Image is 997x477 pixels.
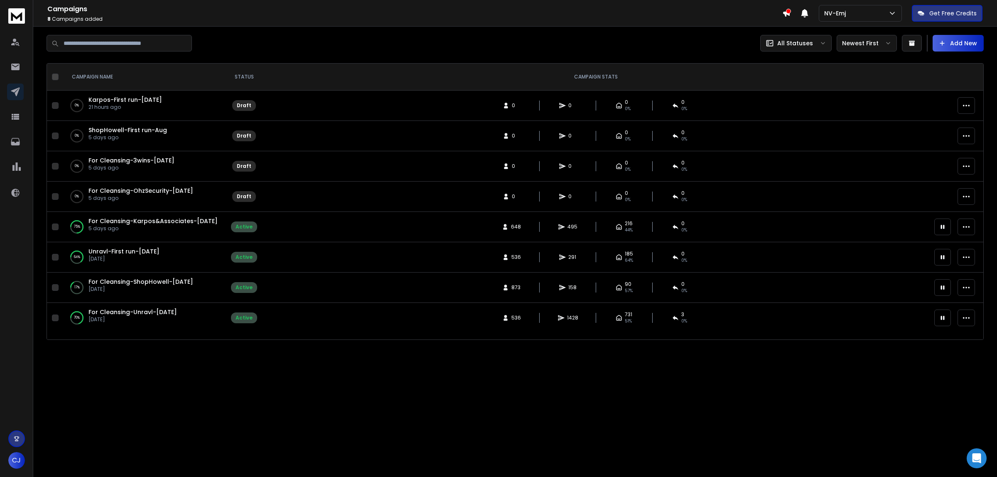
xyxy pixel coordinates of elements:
span: 0 [681,190,685,197]
th: CAMPAIGN NAME [62,64,226,91]
span: 0 [568,102,577,109]
p: All Statuses [777,39,813,47]
span: 0 % [681,318,687,325]
span: 495 [567,224,577,230]
p: NV-Emj [824,9,849,17]
div: Draft [237,193,251,200]
span: 0 [568,133,577,139]
div: Active [236,315,253,321]
p: 64 % [74,253,80,261]
a: For Cleansing-OhzSecurity-[DATE] [88,187,193,195]
span: 158 [568,284,577,291]
span: 731 [625,311,632,318]
span: 0 [681,160,685,166]
span: 0% [625,166,631,173]
span: 90 [625,281,631,288]
p: 5 days ago [88,225,218,232]
p: [DATE] [88,286,193,293]
button: CJ [8,452,25,469]
span: 536 [511,315,521,321]
span: 3 [681,311,684,318]
p: 0 % [75,192,79,201]
a: Unravl-First run-[DATE] [88,247,160,256]
span: 0 [512,133,520,139]
span: 291 [568,254,577,261]
span: 1428 [567,315,578,321]
span: 0 [681,251,685,257]
span: 57 % [625,288,633,294]
p: Get Free Credits [929,9,977,17]
span: 0 % [681,227,687,234]
div: Active [236,254,253,261]
button: Get Free Credits [912,5,982,22]
span: 0% [681,197,687,203]
th: CAMPAIGN STATS [262,64,929,91]
span: 0 [568,163,577,170]
span: 0 [512,193,520,200]
div: Draft [237,163,251,170]
p: 5 days ago [88,165,174,171]
span: 648 [511,224,521,230]
p: 21 hours ago [88,104,162,111]
td: 70%For Cleansing-Unravl-[DATE][DATE] [62,303,226,333]
span: 0 % [681,257,687,264]
p: 70 % [74,314,80,322]
div: Draft [237,102,251,109]
div: Draft [237,133,251,139]
button: Newest First [837,35,897,52]
span: 0 [512,102,520,109]
p: 0 % [75,132,79,140]
span: 0 % [681,288,687,294]
p: 5 days ago [88,195,193,202]
td: 0%Karpos-First run-[DATE]21 hours ago [62,91,226,121]
a: Karpos-First run-[DATE] [88,96,162,104]
p: [DATE] [88,256,160,262]
a: ShopHowell-First run-Aug [88,126,167,134]
span: 0 [681,281,685,288]
p: 0 % [75,101,79,110]
td: 0%For Cleansing-OhzSecurity-[DATE]5 days ago [62,182,226,212]
td: 64%Unravl-First run-[DATE][DATE] [62,242,226,273]
div: Open Intercom Messenger [967,448,987,468]
td: 0%ShopHowell-First run-Aug5 days ago [62,121,226,151]
a: For Cleansing-ShopHowell-[DATE] [88,278,193,286]
td: 75%For Cleansing-Karpos&Associates-[DATE]5 days ago [62,212,226,242]
span: 0% [625,106,631,112]
p: [DATE] [88,316,177,323]
span: 0 [568,193,577,200]
span: 873 [511,284,521,291]
p: 0 % [75,162,79,170]
p: 75 % [74,223,80,231]
a: For Cleansing-3wins-[DATE] [88,156,174,165]
div: Active [236,284,253,291]
span: 0 [681,99,685,106]
span: 0 [512,163,520,170]
span: 0 [625,190,628,197]
span: 8 [47,15,51,22]
span: 0 [681,129,685,136]
span: 0% [681,106,687,112]
span: 185 [625,251,633,257]
td: 17%For Cleansing-ShopHowell-[DATE][DATE] [62,273,226,303]
button: Add New [933,35,984,52]
span: 0% [625,136,631,143]
a: For Cleansing-Unravl-[DATE] [88,308,177,316]
span: 44 % [625,227,633,234]
span: 0% [681,166,687,173]
span: 0 [625,160,628,166]
p: 17 % [74,283,80,292]
td: 0%For Cleansing-3wins-[DATE]5 days ago [62,151,226,182]
p: Campaigns added [47,16,782,22]
span: 536 [511,254,521,261]
a: For Cleansing-Karpos&Associates-[DATE] [88,217,218,225]
span: 0 [625,99,628,106]
p: 5 days ago [88,134,167,141]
